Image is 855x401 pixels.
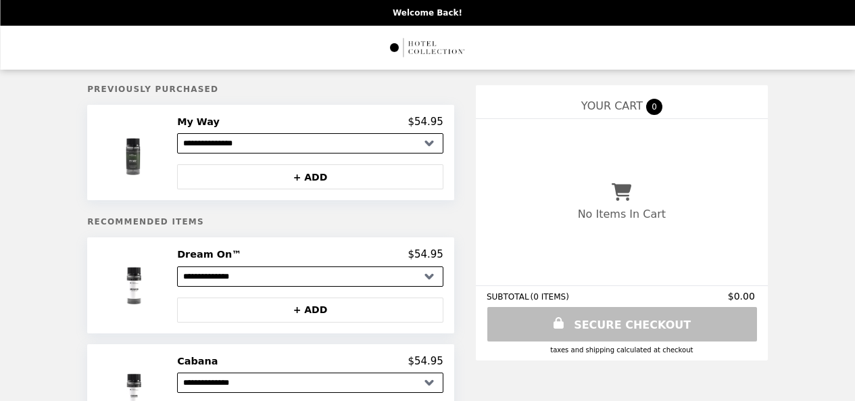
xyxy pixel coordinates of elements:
[177,266,443,287] select: Select a product variant
[97,248,174,322] img: Dream On™
[389,34,466,62] img: Brand Logo
[87,217,454,227] h5: Recommended Items
[87,85,454,94] h5: Previously Purchased
[177,116,225,128] h2: My Way
[177,248,247,260] h2: Dream On™
[177,373,443,393] select: Select a product variant
[487,292,531,302] span: SUBTOTAL
[177,298,443,323] button: + ADD
[728,291,757,302] span: $0.00
[646,99,662,115] span: 0
[408,355,443,367] p: $54.95
[531,292,569,302] span: ( 0 ITEMS )
[393,8,462,18] p: Welcome Back!
[581,99,643,112] span: YOUR CART
[177,133,443,154] select: Select a product variant
[97,116,174,189] img: My Way
[177,164,443,189] button: + ADD
[408,248,443,260] p: $54.95
[487,346,757,354] div: Taxes and Shipping calculated at checkout
[177,355,223,367] h2: Cabana
[408,116,443,128] p: $54.95
[578,208,666,220] p: No Items In Cart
